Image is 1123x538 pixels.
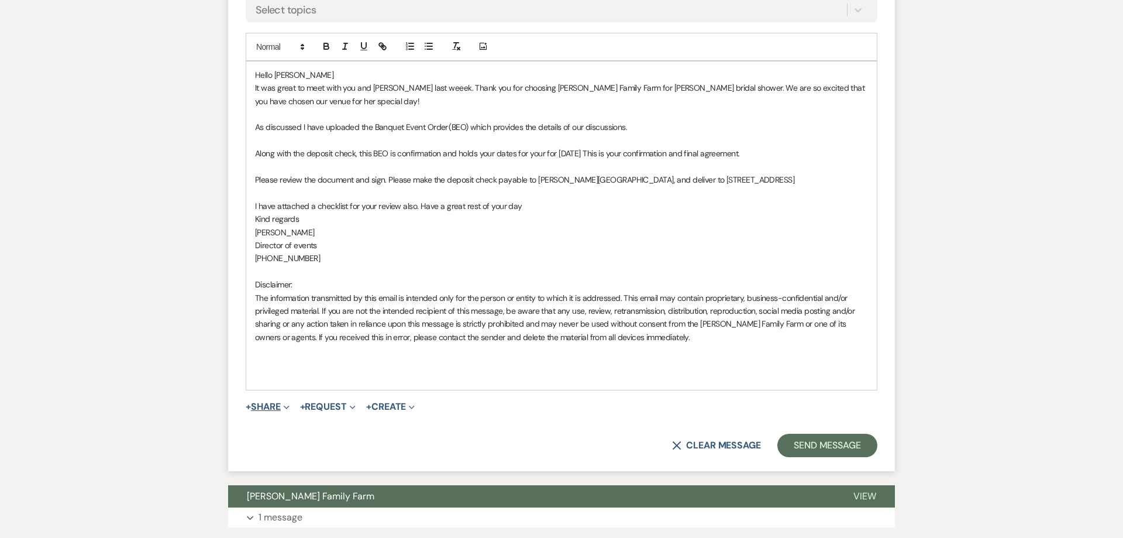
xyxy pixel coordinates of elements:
p: The information transmitted by this email is intended only for the person or entity to which it i... [255,292,868,344]
span: + [300,402,305,412]
span: [PERSON_NAME] Family Farm [247,490,374,502]
p: As discussed I have uploaded the Banquet Event Order (BEO) which provides the details of our disc... [255,121,868,133]
button: Send Message [777,434,877,457]
p: Hello [PERSON_NAME] [255,68,868,81]
p: [PERSON_NAME] [255,226,868,239]
p: 1 message [259,510,302,525]
button: View [835,485,895,508]
p: [PHONE_NUMBER] [255,252,868,265]
button: [PERSON_NAME] Family Farm [228,485,835,508]
p: I have attached a checklist for your review also. Have a great rest of your day [255,200,868,213]
button: 1 message [228,508,895,527]
span: View [853,490,876,502]
p: Please review the document and sign. Please make the deposit check payable to [PERSON_NAME][GEOGR... [255,173,868,186]
button: Request [300,402,356,412]
button: Create [366,402,415,412]
span: + [246,402,251,412]
button: Share [246,402,290,412]
p: Along with the deposit check, this BEO is confirmation and holds your dates for your for [DATE] T... [255,147,868,160]
span: + [366,402,371,412]
button: Clear message [672,441,761,450]
p: Director of events [255,239,868,252]
p: It was great to meet with you and [PERSON_NAME] last weeek. Thank you for choosing [PERSON_NAME] ... [255,81,868,108]
div: Select topics [256,2,316,18]
p: Disclaimer: [255,278,868,291]
p: Kind regards [255,213,868,225]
